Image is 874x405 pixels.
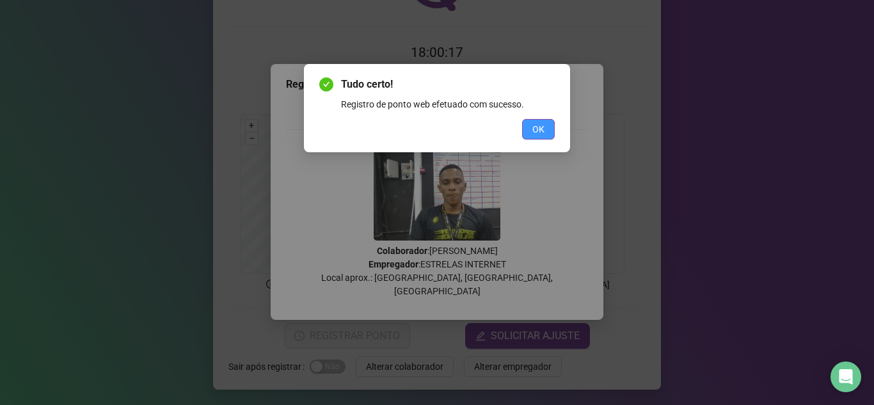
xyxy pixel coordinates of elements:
[522,119,555,139] button: OK
[319,77,333,91] span: check-circle
[341,97,555,111] div: Registro de ponto web efetuado com sucesso.
[341,77,555,92] span: Tudo certo!
[532,122,544,136] span: OK
[830,361,861,392] div: Open Intercom Messenger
